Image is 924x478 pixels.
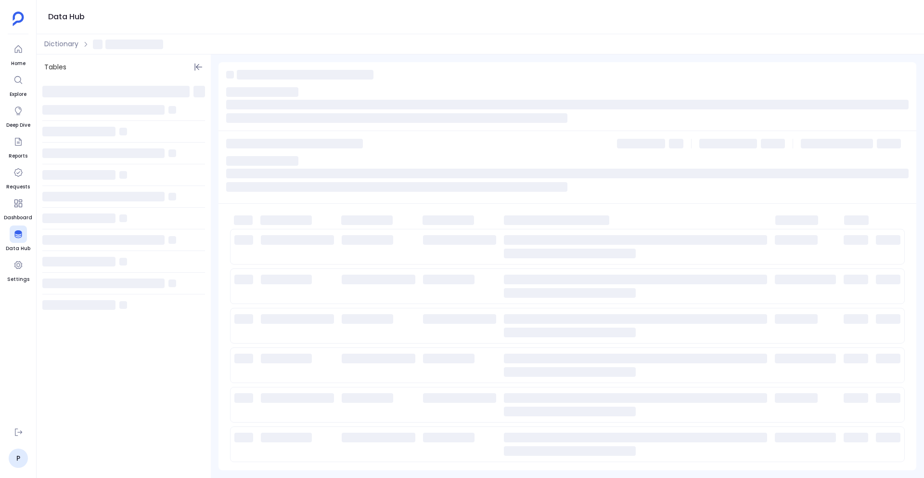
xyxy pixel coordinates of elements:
[48,10,85,24] h1: Data Hub
[10,71,27,98] a: Explore
[4,214,32,222] span: Dashboard
[9,133,27,160] a: Reports
[192,60,205,74] button: Hide Tables
[7,276,29,283] span: Settings
[7,256,29,283] a: Settings
[44,39,78,49] span: Dictionary
[6,183,30,191] span: Requests
[13,12,24,26] img: petavue logo
[6,164,30,191] a: Requests
[10,91,27,98] span: Explore
[4,195,32,222] a: Dashboard
[6,121,30,129] span: Deep Dive
[10,60,27,67] span: Home
[9,449,28,468] a: P
[6,102,30,129] a: Deep Dive
[6,245,30,252] span: Data Hub
[9,152,27,160] span: Reports
[6,226,30,252] a: Data Hub
[10,40,27,67] a: Home
[37,54,211,80] div: Tables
